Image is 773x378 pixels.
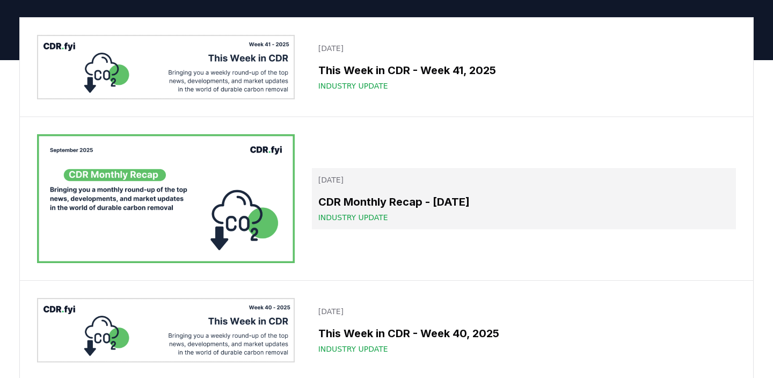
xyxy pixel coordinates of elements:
[37,298,295,362] img: This Week in CDR - Week 40, 2025 blog post image
[318,212,388,223] span: Industry Update
[312,37,736,98] a: [DATE]This Week in CDR - Week 41, 2025Industry Update
[37,35,295,99] img: This Week in CDR - Week 41, 2025 blog post image
[318,306,730,317] p: [DATE]
[37,134,295,263] img: CDR Monthly Recap - September 2025 blog post image
[318,344,388,354] span: Industry Update
[318,194,730,210] h3: CDR Monthly Recap - [DATE]
[318,175,730,185] p: [DATE]
[318,325,730,341] h3: This Week in CDR - Week 40, 2025
[312,168,736,229] a: [DATE]CDR Monthly Recap - [DATE]Industry Update
[318,62,730,78] h3: This Week in CDR - Week 41, 2025
[318,81,388,91] span: Industry Update
[312,300,736,361] a: [DATE]This Week in CDR - Week 40, 2025Industry Update
[318,43,730,54] p: [DATE]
